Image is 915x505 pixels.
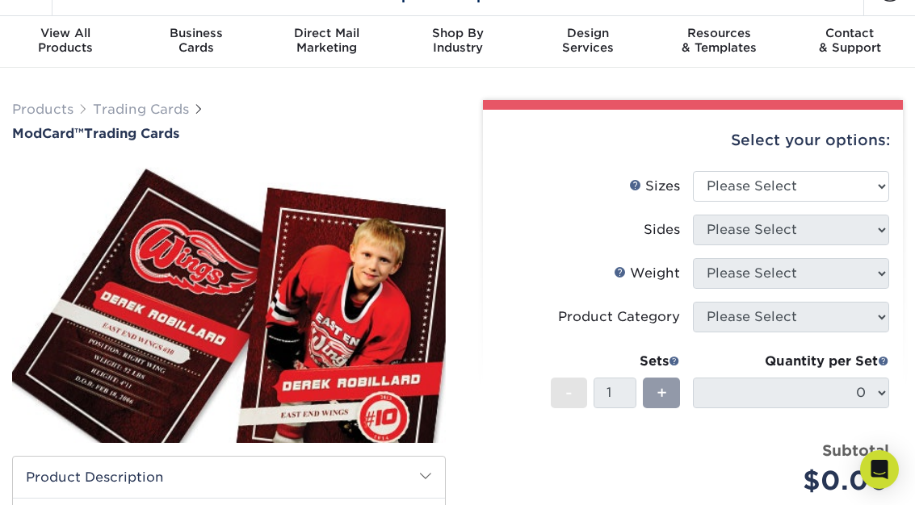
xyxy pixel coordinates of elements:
[784,26,915,55] div: & Support
[12,152,446,452] img: ModCard™ 01
[693,352,889,371] div: Quantity per Set
[131,26,262,55] div: Cards
[523,26,653,55] div: Services
[392,16,523,68] a: Shop ByIndustry
[523,26,653,40] span: Design
[392,26,523,55] div: Industry
[784,16,915,68] a: Contact& Support
[12,126,446,141] h1: Trading Cards
[93,102,189,117] a: Trading Cards
[653,16,784,68] a: Resources& Templates
[496,110,891,171] div: Select your options:
[131,26,262,40] span: Business
[12,126,446,141] a: ModCard™Trading Cards
[262,16,392,68] a: Direct MailMarketing
[13,457,445,498] h2: Product Description
[558,307,680,327] div: Product Category
[822,441,889,459] strong: Subtotal
[551,352,680,371] div: Sets
[392,26,523,40] span: Shop By
[629,177,680,196] div: Sizes
[657,381,667,405] span: +
[860,450,899,489] div: Open Intercom Messenger
[131,16,262,68] a: BusinessCards
[262,26,392,40] span: Direct Mail
[12,126,84,141] span: ModCard™
[653,26,784,55] div: & Templates
[614,264,680,283] div: Weight
[523,16,653,68] a: DesignServices
[705,461,889,500] div: $0.00
[644,220,680,240] div: Sides
[262,26,392,55] div: Marketing
[12,102,73,117] a: Products
[784,26,915,40] span: Contact
[565,381,573,405] span: -
[653,26,784,40] span: Resources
